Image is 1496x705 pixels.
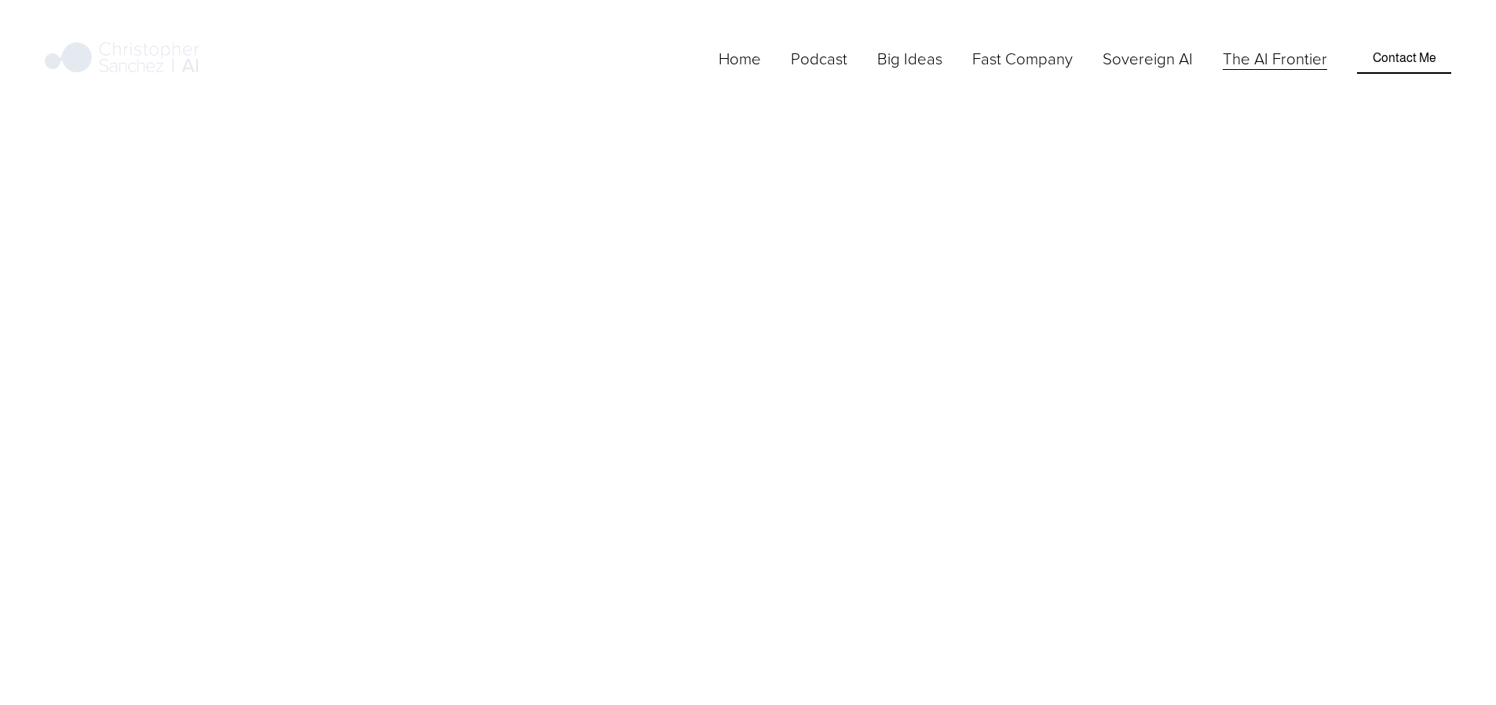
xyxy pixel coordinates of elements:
a: Home [719,46,761,71]
a: folder dropdown [877,46,942,71]
span: Big Ideas [877,47,942,70]
a: Podcast [791,46,847,71]
a: Sovereign AI [1103,46,1193,71]
span: Fast Company [972,47,1073,70]
a: Contact Me [1357,43,1450,73]
img: Christopher Sanchez | AI [45,39,199,79]
a: The AI Frontier [1223,46,1327,71]
a: folder dropdown [972,46,1073,71]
